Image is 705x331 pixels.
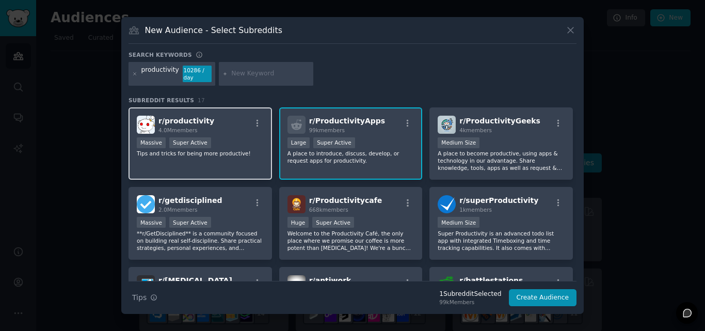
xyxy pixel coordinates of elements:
span: r/ ProductivityGeeks [459,117,540,125]
img: battlestations [438,275,456,293]
span: r/ superProductivity [459,196,538,204]
span: Subreddit Results [129,97,194,104]
div: Super Active [313,137,355,148]
div: Super Active [169,137,211,148]
h3: Search keywords [129,51,192,58]
span: r/ battlestations [459,276,523,285]
div: Medium Size [438,217,479,228]
div: productivity [141,66,179,82]
span: r/ getdisciplined [158,196,222,204]
button: Tips [129,289,161,307]
div: 99k Members [439,298,501,306]
div: Massive [137,137,166,148]
p: A place to introduce, discuss, develop, or request apps for productivity. [287,150,414,164]
img: ADHD [137,275,155,293]
span: r/ [MEDICAL_DATA] [158,276,232,285]
span: r/ antiwork [309,276,351,285]
div: Huge [287,217,309,228]
span: r/ productivity [158,117,214,125]
img: superProductivity [438,195,456,213]
p: **r/GetDisciplined** is a community focused on building real self-discipline. Share practical str... [137,230,264,251]
div: Super Active [169,217,211,228]
span: r/ Productivitycafe [309,196,382,204]
p: A place to become productive, using apps & technology in our advantage. Share knowledge, tools, a... [438,150,565,171]
div: 10286 / day [183,66,212,82]
img: getdisciplined [137,195,155,213]
div: Medium Size [438,137,479,148]
p: Welcome to the Productivity Café, the only place where we promise our coffee is more potent than ... [287,230,414,251]
input: New Keyword [231,69,310,78]
button: Create Audience [509,289,577,307]
div: Massive [137,217,166,228]
span: 99k members [309,127,345,133]
h3: New Audience - Select Subreddits [145,25,282,36]
span: 17 [198,97,205,103]
span: 4k members [459,127,492,133]
img: Productivitycafe [287,195,306,213]
span: 4.0M members [158,127,198,133]
div: Large [287,137,310,148]
span: r/ ProductivityApps [309,117,386,125]
span: 668k members [309,207,348,213]
div: Super Active [312,217,354,228]
img: productivity [137,116,155,134]
img: ProductivityGeeks [438,116,456,134]
p: Tips and tricks for being more productive! [137,150,264,157]
div: 1 Subreddit Selected [439,290,501,299]
span: 2.0M members [158,207,198,213]
span: 1k members [459,207,492,213]
p: Super Productivity is an advanced todo list app with integrated Timeboxing and time tracking capa... [438,230,565,251]
img: antiwork [287,275,306,293]
span: Tips [132,292,147,303]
